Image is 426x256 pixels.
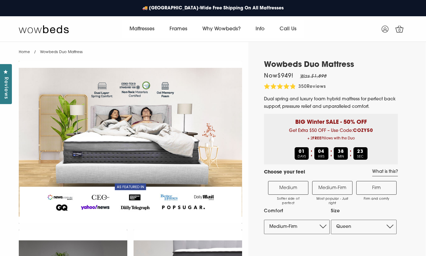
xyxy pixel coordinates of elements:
[34,50,36,54] span: /
[19,50,30,54] a: Home
[195,20,248,38] a: Why Wowbeds?
[264,61,398,70] h1: Wowbeds Duo Mattress
[299,149,305,154] b: 01
[269,128,393,143] span: Get Extra $50 OFF – Use Code:
[139,2,287,15] a: 🚚 [GEOGRAPHIC_DATA]-Wide Free Shipping On All Mattresses
[353,128,373,133] b: COZY50
[312,137,321,140] b: FREE
[298,84,307,89] span: 350
[19,25,69,33] img: Wow Beds Logo
[264,73,293,79] span: Now $949 !
[372,169,398,176] a: What is this?
[40,50,83,54] span: Wowbeds Duo Mattress
[307,84,326,89] span: Reviews
[318,149,324,154] b: 04
[338,149,344,154] b: 38
[331,207,397,215] label: Size
[334,147,348,160] div: MIN
[264,169,305,176] h4: Choose your feel
[162,20,195,38] a: Frames
[268,181,308,195] label: Medium
[2,77,10,99] span: Reviews
[269,114,393,127] p: BIG Winter SALE - 50% OFF
[264,97,396,109] span: Dual spring and luxury foam hybrid mattress for perfect back support, pressure relief and unparal...
[357,149,363,154] b: 23
[19,42,83,58] nav: breadcrumbs
[300,74,327,79] em: Was $1,898
[360,197,393,201] span: Firm and comfy
[248,20,272,38] a: Info
[264,207,330,215] label: Comfort
[316,197,349,206] span: Most popular - Just right
[295,147,309,160] div: DAYS
[312,181,352,195] label: Medium-Firm
[122,20,162,38] a: Mattresses
[353,147,368,160] div: SEC
[269,135,393,143] span: + 2 Pillows with the Duo
[314,147,328,160] div: HRS
[271,197,305,206] span: Softer side of perfect
[356,181,397,195] label: Firm
[272,20,304,38] a: Call Us
[264,83,326,91] div: 350Reviews
[397,28,403,34] span: 0
[392,21,407,37] a: 0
